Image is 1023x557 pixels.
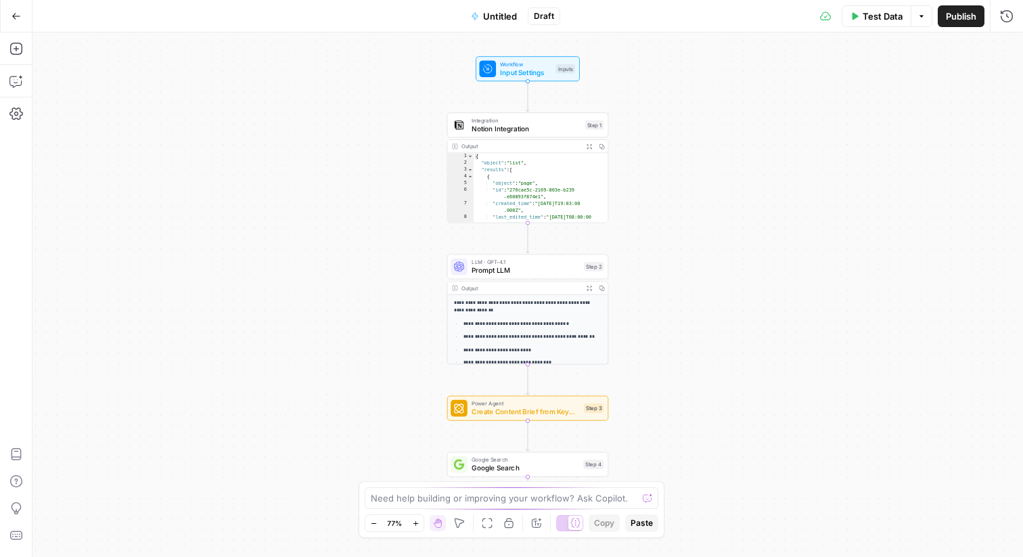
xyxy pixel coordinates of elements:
div: Google SearchGoogle SearchStep 4 [447,452,608,477]
span: Prompt LLM [472,265,580,275]
div: Output [461,142,580,150]
span: 77% [387,518,402,529]
span: Toggle code folding, rows 3 through 178 [468,166,473,173]
img: Notion_app_logo.png [454,120,464,130]
span: Draft [534,10,554,22]
span: Workflow [500,60,551,68]
span: Paste [631,517,653,529]
div: 8 [448,214,474,227]
span: Google Search [472,463,579,473]
div: 1 [448,153,474,160]
div: 6 [448,187,474,200]
button: Untitled [463,5,525,27]
span: Toggle code folding, rows 4 through 177 [468,173,473,180]
span: Untitled [483,9,517,23]
div: 2 [448,160,474,166]
span: LLM · GPT-4.1 [472,258,580,266]
div: IntegrationNotion IntegrationStep 1Output{ "object":"list", "results":[ { "object":"page", "id":"... [447,112,608,223]
div: WorkflowInput SettingsInputs [447,56,608,81]
div: Step 4 [583,460,604,469]
span: Input Settings [500,67,551,77]
button: Test Data [842,5,911,27]
g: Edge from step_1 to step_2 [526,223,530,253]
div: 5 [448,180,474,187]
g: Edge from step_3 to step_4 [526,421,530,451]
button: Copy [589,514,620,532]
div: 4 [448,173,474,180]
button: Paste [625,514,658,532]
span: Toggle code folding, rows 1 through 184 [468,153,473,160]
span: Copy [594,517,614,529]
g: Edge from start to step_1 [526,81,530,112]
div: Output [461,284,580,292]
div: 7 [448,200,474,214]
span: Test Data [863,9,903,23]
div: Step 1 [585,120,604,130]
div: Step 3 [584,403,604,413]
span: Publish [946,9,976,23]
span: Google Search [472,455,579,464]
div: 3 [448,166,474,173]
div: Step 2 [584,262,604,271]
button: Publish [938,5,984,27]
span: Power Agent [472,399,580,407]
span: Notion Integration [472,123,581,133]
span: Create Content Brief from Keyword [472,407,580,417]
g: Edge from step_2 to step_3 [526,365,530,395]
span: Integration [472,116,581,125]
div: Power AgentCreate Content Brief from KeywordStep 3 [447,396,608,421]
div: Inputs [556,64,575,74]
